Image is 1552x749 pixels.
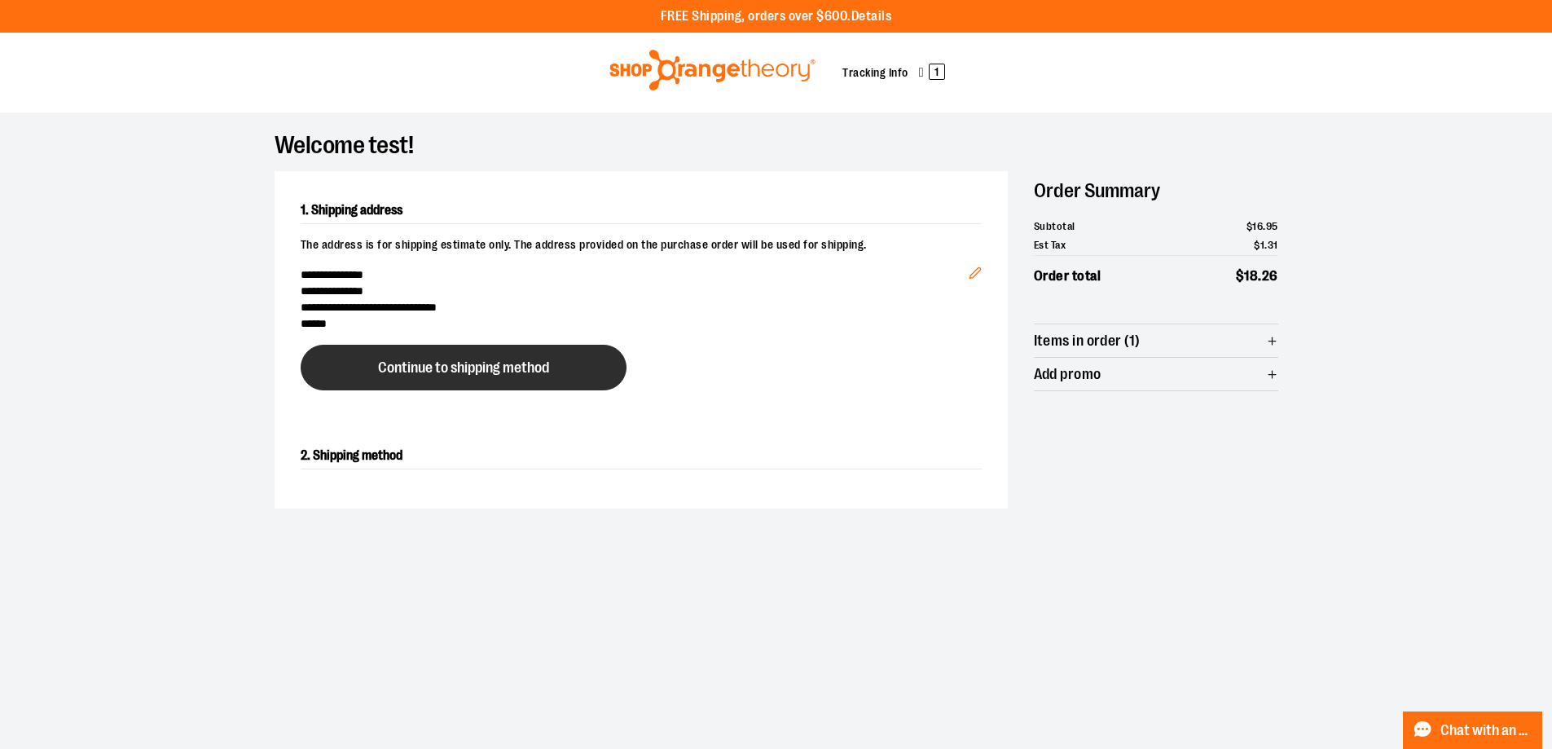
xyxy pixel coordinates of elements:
h2: 1. Shipping address [301,197,982,224]
span: Order total [1034,266,1101,287]
button: Chat with an Expert [1403,712,1543,749]
span: 95 [1266,220,1278,232]
span: . [1258,268,1262,284]
span: Subtotal [1034,218,1075,235]
a: Tracking Info [842,66,908,79]
span: 1 [929,64,945,80]
span: . [1264,239,1268,251]
span: 31 [1268,239,1278,251]
img: Shop Orangetheory [607,50,818,90]
span: Chat with an Expert [1440,723,1532,738]
h2: Order Summary [1034,171,1278,210]
span: $ [1246,220,1253,232]
h1: Welcome test! [275,139,1278,152]
p: FREE Shipping, orders over $600. [661,7,892,26]
span: Est Tax [1034,237,1066,253]
a: Details [851,9,892,24]
span: $ [1254,239,1260,251]
span: Add promo [1034,367,1101,382]
span: . [1263,220,1266,232]
button: Edit [956,240,995,297]
span: $ [1236,268,1245,284]
span: 16 [1252,220,1263,232]
h2: 2. Shipping method [301,443,982,469]
p: The address is for shipping estimate only. The address provided on the purchase order will be use... [301,224,982,253]
button: Add promo [1034,358,1278,390]
button: Items in order (1) [1034,324,1278,357]
span: Continue to shipping method [378,360,549,376]
span: 1 [1260,239,1265,251]
span: 26 [1262,268,1278,284]
span: 18 [1244,268,1258,284]
span: Items in order (1) [1034,333,1141,349]
button: Continue to shipping method [301,345,627,390]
